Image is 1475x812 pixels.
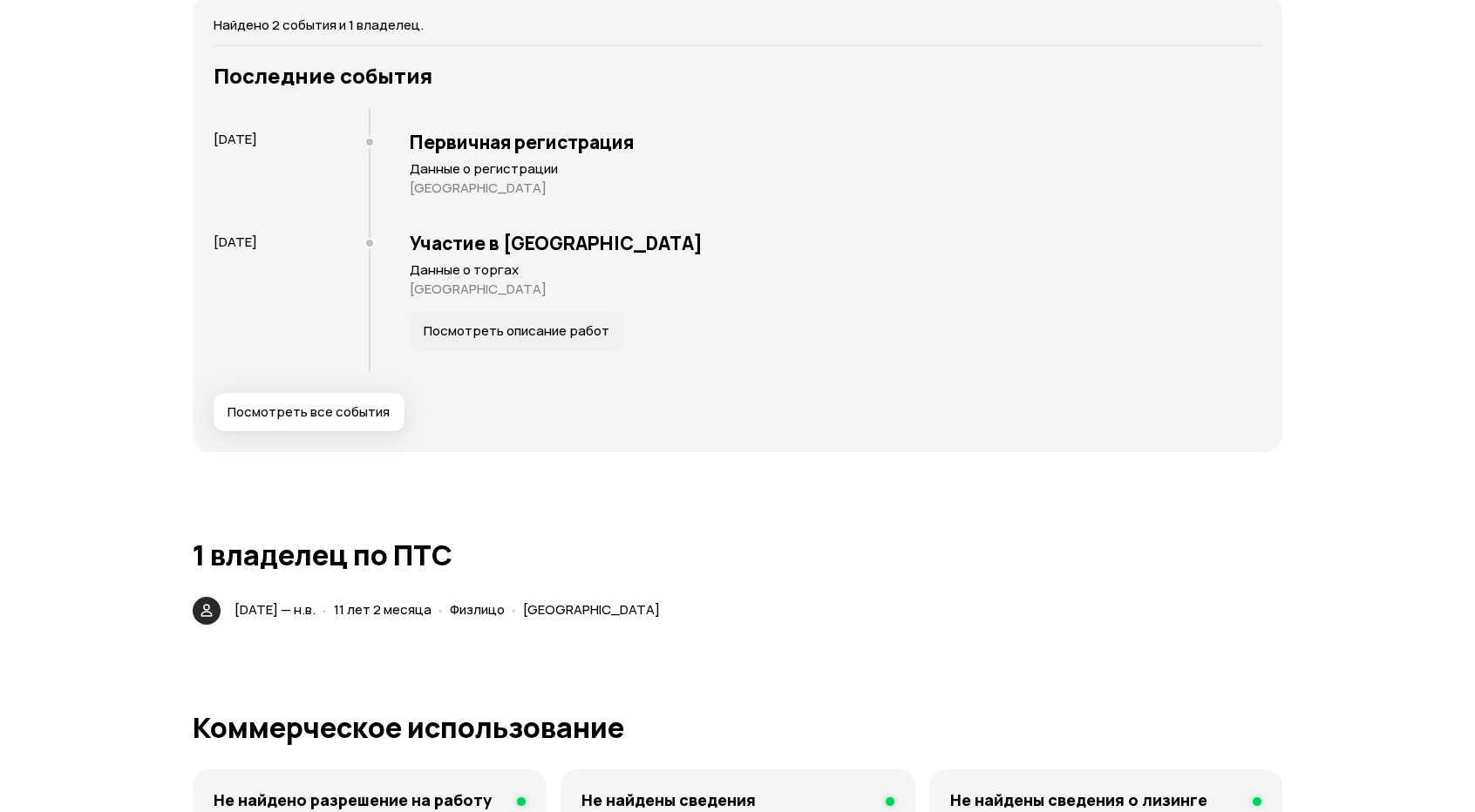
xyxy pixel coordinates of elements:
[410,160,1261,178] p: Данные о регистрации
[410,232,1261,254] h3: Участие в [GEOGRAPHIC_DATA]
[214,393,404,431] button: Посмотреть все события
[523,600,660,619] span: [GEOGRAPHIC_DATA]
[410,131,1261,153] h3: Первичная регистрация
[214,64,1261,88] h3: Последние события
[450,600,505,619] span: Физлицо
[410,179,1261,197] p: [GEOGRAPHIC_DATA]
[410,281,1261,298] p: [GEOGRAPHIC_DATA]
[334,600,432,619] span: 11 лет 2 месяца
[512,595,516,624] span: ·
[410,312,624,350] button: Посмотреть описание работ
[214,233,257,251] span: [DATE]
[214,16,1261,35] p: Найдено 2 события и 1 владелец.
[193,539,1282,571] h1: 1 владелец по ПТС
[410,261,1261,279] p: Данные о торгах
[438,595,443,624] span: ·
[323,595,327,624] span: ·
[424,322,609,340] span: Посмотреть описание работ
[193,712,1282,743] h1: Коммерческое использование
[950,790,1207,809] h4: Не найдены сведения о лизинге
[214,130,257,148] span: [DATE]
[228,403,390,421] span: Посмотреть все события
[235,600,316,619] span: [DATE] — н.в.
